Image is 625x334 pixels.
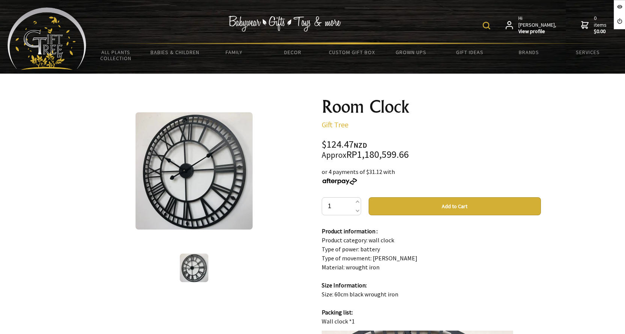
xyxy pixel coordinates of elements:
[369,197,541,215] button: Add to Cart
[518,15,557,35] span: Hi [PERSON_NAME],
[381,44,440,60] a: Grown Ups
[322,178,358,185] img: Afterpay
[506,15,557,35] a: Hi [PERSON_NAME],View profile
[145,44,204,60] a: Babies & Children
[322,227,541,326] p: Product category: wall clock Type of power: battery Type of movement: [PERSON_NAME] Material: wro...
[594,28,608,35] strong: $0.00
[204,44,263,60] a: Family
[180,254,208,282] img: Room Clock
[264,44,322,60] a: Decor
[322,308,353,316] strong: Packing list:
[559,44,617,60] a: Services
[322,120,348,129] a: Gift Tree
[581,15,608,35] a: 0 items$0.00
[518,28,557,35] strong: View profile
[322,227,378,235] strong: Product information :
[440,44,499,60] a: Gift Ideas
[483,22,490,29] img: product search
[322,150,346,160] small: Approx
[322,44,381,60] a: Custom Gift Box
[8,8,86,70] img: Babyware - Gifts - Toys and more...
[322,281,367,289] strong: Size Information:
[228,16,341,32] img: Babywear - Gifts - Toys & more
[594,15,608,35] span: 0 items
[322,167,541,185] div: or 4 payments of $31.12 with
[500,44,559,60] a: Brands
[86,44,145,66] a: All Plants Collection
[136,112,253,230] img: Room Clock
[322,98,541,116] h1: Room Clock
[354,141,367,150] span: NZD
[322,140,541,160] div: $124.47 RP1,180,599.66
